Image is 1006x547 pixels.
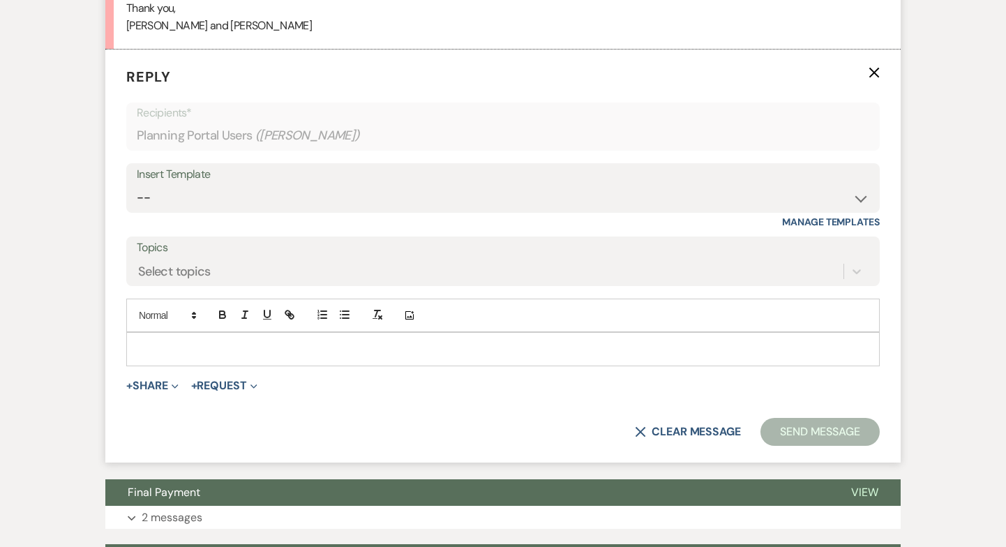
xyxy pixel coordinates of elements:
p: Recipients* [137,104,869,122]
button: Final Payment [105,479,829,506]
div: Planning Portal Users [137,122,869,149]
button: Request [191,380,257,391]
div: Select topics [138,262,211,281]
div: Insert Template [137,165,869,185]
span: + [126,380,133,391]
span: Final Payment [128,485,200,500]
a: Manage Templates [782,216,880,228]
span: ( [PERSON_NAME] ) [255,126,360,145]
button: Clear message [635,426,741,437]
span: + [191,380,197,391]
p: [PERSON_NAME] and [PERSON_NAME] [126,17,880,35]
button: Share [126,380,179,391]
span: View [851,485,878,500]
label: Topics [137,238,869,258]
button: Send Message [760,418,880,446]
button: View [829,479,901,506]
p: 2 messages [142,509,202,527]
button: 2 messages [105,506,901,530]
span: Reply [126,68,171,86]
